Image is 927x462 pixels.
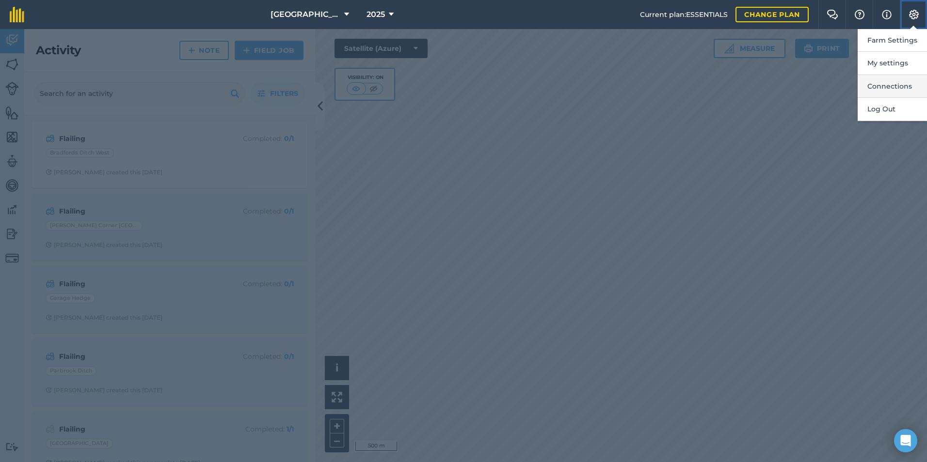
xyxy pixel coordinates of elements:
span: 2025 [367,9,385,20]
img: Two speech bubbles overlapping with the left bubble in the forefront [827,10,838,19]
div: Open Intercom Messenger [894,429,917,452]
img: fieldmargin Logo [10,7,24,22]
button: Farm Settings [858,29,927,52]
button: My settings [858,52,927,75]
img: A question mark icon [854,10,865,19]
img: A cog icon [908,10,920,19]
span: Current plan : ESSENTIALS [640,9,728,20]
a: Change plan [735,7,809,22]
button: Log Out [858,98,927,121]
img: svg+xml;base64,PHN2ZyB4bWxucz0iaHR0cDovL3d3dy53My5vcmcvMjAwMC9zdmciIHdpZHRoPSIxNyIgaGVpZ2h0PSIxNy... [882,9,892,20]
button: Connections [858,75,927,98]
span: [GEOGRAPHIC_DATA] [271,9,340,20]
